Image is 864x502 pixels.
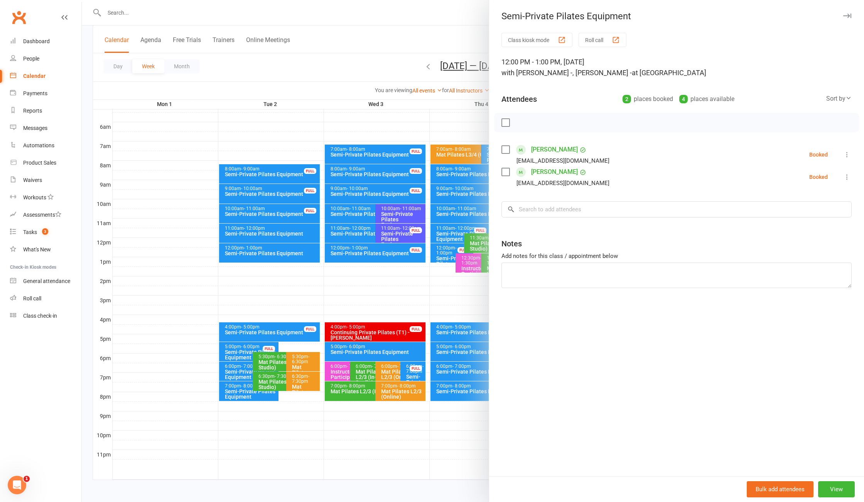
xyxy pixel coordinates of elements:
[23,177,42,183] div: Waivers
[516,156,609,166] div: [EMAIL_ADDRESS][DOMAIN_NAME]
[10,33,81,50] a: Dashboard
[8,476,26,494] iframe: Intercom live chat
[23,125,47,131] div: Messages
[23,38,50,44] div: Dashboard
[23,56,39,62] div: People
[501,57,852,78] div: 12:00 PM - 1:00 PM, [DATE]
[10,224,81,241] a: Tasks 3
[826,94,852,104] div: Sort by
[809,174,828,180] div: Booked
[501,94,537,104] div: Attendees
[23,108,42,114] div: Reports
[10,50,81,67] a: People
[23,142,54,148] div: Automations
[10,85,81,102] a: Payments
[501,238,522,249] div: Notes
[10,154,81,172] a: Product Sales
[501,201,852,217] input: Search to add attendees
[10,120,81,137] a: Messages
[23,73,46,79] div: Calendar
[23,160,56,166] div: Product Sales
[747,481,813,497] button: Bulk add attendees
[10,189,81,206] a: Workouts
[10,290,81,307] a: Roll call
[531,143,578,156] a: [PERSON_NAME]
[23,278,70,284] div: General attendance
[623,95,631,103] div: 2
[579,33,626,47] button: Roll call
[23,313,57,319] div: Class check-in
[632,69,706,77] span: at [GEOGRAPHIC_DATA]
[501,69,632,77] span: with [PERSON_NAME] -, [PERSON_NAME] -
[24,476,30,482] span: 1
[818,481,855,497] button: View
[9,8,29,27] a: Clubworx
[10,241,81,258] a: What's New
[489,11,864,22] div: Semi-Private Pilates Equipment
[10,307,81,325] a: Class kiosk mode
[23,194,46,200] div: Workouts
[23,212,61,218] div: Assessments
[10,137,81,154] a: Automations
[531,166,578,178] a: [PERSON_NAME]
[501,33,572,47] button: Class kiosk mode
[10,273,81,290] a: General attendance kiosk mode
[679,95,688,103] div: 4
[10,102,81,120] a: Reports
[10,206,81,224] a: Assessments
[623,94,673,104] div: places booked
[42,228,48,235] span: 3
[10,67,81,85] a: Calendar
[516,178,609,188] div: [EMAIL_ADDRESS][DOMAIN_NAME]
[23,295,41,302] div: Roll call
[501,251,852,261] div: Add notes for this class / appointment below
[679,94,734,104] div: places available
[23,246,51,253] div: What's New
[809,152,828,157] div: Booked
[23,90,47,96] div: Payments
[23,229,37,235] div: Tasks
[10,172,81,189] a: Waivers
